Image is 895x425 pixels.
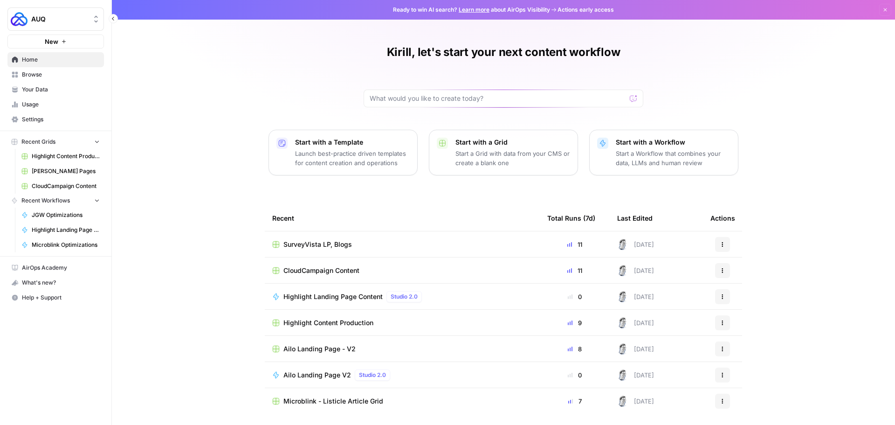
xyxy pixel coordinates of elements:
[31,14,88,24] span: AUQ
[616,138,730,147] p: Start with a Workflow
[547,292,602,301] div: 0
[283,318,373,327] span: Highlight Content Production
[32,182,100,190] span: CloudCampaign Content
[7,260,104,275] a: AirOps Academy
[7,52,104,67] a: Home
[710,205,735,231] div: Actions
[22,264,100,272] span: AirOps Academy
[283,266,359,275] span: CloudCampaign Content
[558,6,614,14] span: Actions early access
[17,237,104,252] a: Microblink Optimizations
[617,396,654,407] div: [DATE]
[32,152,100,160] span: Highlight Content Production
[268,130,418,175] button: Start with a TemplateLaunch best-practice driven templates for content creation and operations
[617,343,654,355] div: [DATE]
[22,100,100,109] span: Usage
[272,266,532,275] a: CloudCampaign Content
[617,239,654,250] div: [DATE]
[32,167,100,175] span: [PERSON_NAME] Pages
[617,343,628,355] img: 28dbpmxwbe1lgts1kkshuof3rm4g
[32,241,100,249] span: Microblink Optimizations
[547,370,602,380] div: 0
[455,138,570,147] p: Start with a Grid
[617,265,654,276] div: [DATE]
[7,67,104,82] a: Browse
[617,291,628,302] img: 28dbpmxwbe1lgts1kkshuof3rm4g
[272,240,532,249] a: SurveyVista LP, Blogs
[393,6,550,14] span: Ready to win AI search? about AirOps Visibility
[283,240,352,249] span: SurveyVista LP, Blogs
[22,56,100,64] span: Home
[617,317,628,328] img: 28dbpmxwbe1lgts1kkshuof3rm4g
[272,344,532,354] a: Ailo Landing Page - V2
[8,276,103,290] div: What's new?
[7,7,104,31] button: Workspace: AUQ
[7,35,104,49] button: New
[547,318,602,327] div: 9
[295,149,410,167] p: Launch best-practice driven templates for content creation and operations
[617,369,654,381] div: [DATE]
[547,205,595,231] div: Total Runs (7d)
[21,138,55,146] span: Recent Grids
[7,275,104,290] button: What's new?
[272,291,532,302] a: Highlight Landing Page ContentStudio 2.0
[617,291,654,302] div: [DATE]
[17,208,104,223] a: JGW Optimizations
[547,240,602,249] div: 11
[17,149,104,164] a: Highlight Content Production
[617,265,628,276] img: 28dbpmxwbe1lgts1kkshuof3rm4g
[7,194,104,208] button: Recent Workflows
[272,397,532,406] a: Microblink - Listicle Article Grid
[17,164,104,179] a: [PERSON_NAME] Pages
[32,211,100,219] span: JGW Optimizations
[272,318,532,327] a: Highlight Content Production
[617,396,628,407] img: 28dbpmxwbe1lgts1kkshuof3rm4g
[589,130,738,175] button: Start with a WorkflowStart a Workflow that combines your data, LLMs and human review
[272,205,532,231] div: Recent
[617,239,628,250] img: 28dbpmxwbe1lgts1kkshuof3rm4g
[547,266,602,275] div: 11
[32,226,100,234] span: Highlight Landing Page Content
[429,130,578,175] button: Start with a GridStart a Grid with data from your CMS or create a blank one
[547,397,602,406] div: 7
[7,112,104,127] a: Settings
[283,370,351,380] span: Ailo Landing Page V2
[45,37,58,46] span: New
[547,344,602,354] div: 8
[22,293,100,302] span: Help + Support
[359,371,386,379] span: Studio 2.0
[17,179,104,194] a: CloudCampaign Content
[283,344,356,354] span: Ailo Landing Page - V2
[21,196,70,205] span: Recent Workflows
[22,115,100,124] span: Settings
[7,135,104,149] button: Recent Grids
[459,6,489,13] a: Learn more
[7,82,104,97] a: Your Data
[455,149,570,167] p: Start a Grid with data from your CMS or create a blank one
[283,397,383,406] span: Microblink - Listicle Article Grid
[616,149,730,167] p: Start a Workflow that combines your data, LLMs and human review
[272,369,532,381] a: Ailo Landing Page V2Studio 2.0
[617,317,654,328] div: [DATE]
[7,290,104,305] button: Help + Support
[391,293,418,301] span: Studio 2.0
[22,70,100,79] span: Browse
[17,223,104,237] a: Highlight Landing Page Content
[370,94,626,103] input: What would you like to create today?
[11,11,28,28] img: AUQ Logo
[22,85,100,94] span: Your Data
[283,292,383,301] span: Highlight Landing Page Content
[617,369,628,381] img: 28dbpmxwbe1lgts1kkshuof3rm4g
[295,138,410,147] p: Start with a Template
[387,45,620,60] h1: Kirill, let's start your next content workflow
[7,97,104,112] a: Usage
[617,205,653,231] div: Last Edited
